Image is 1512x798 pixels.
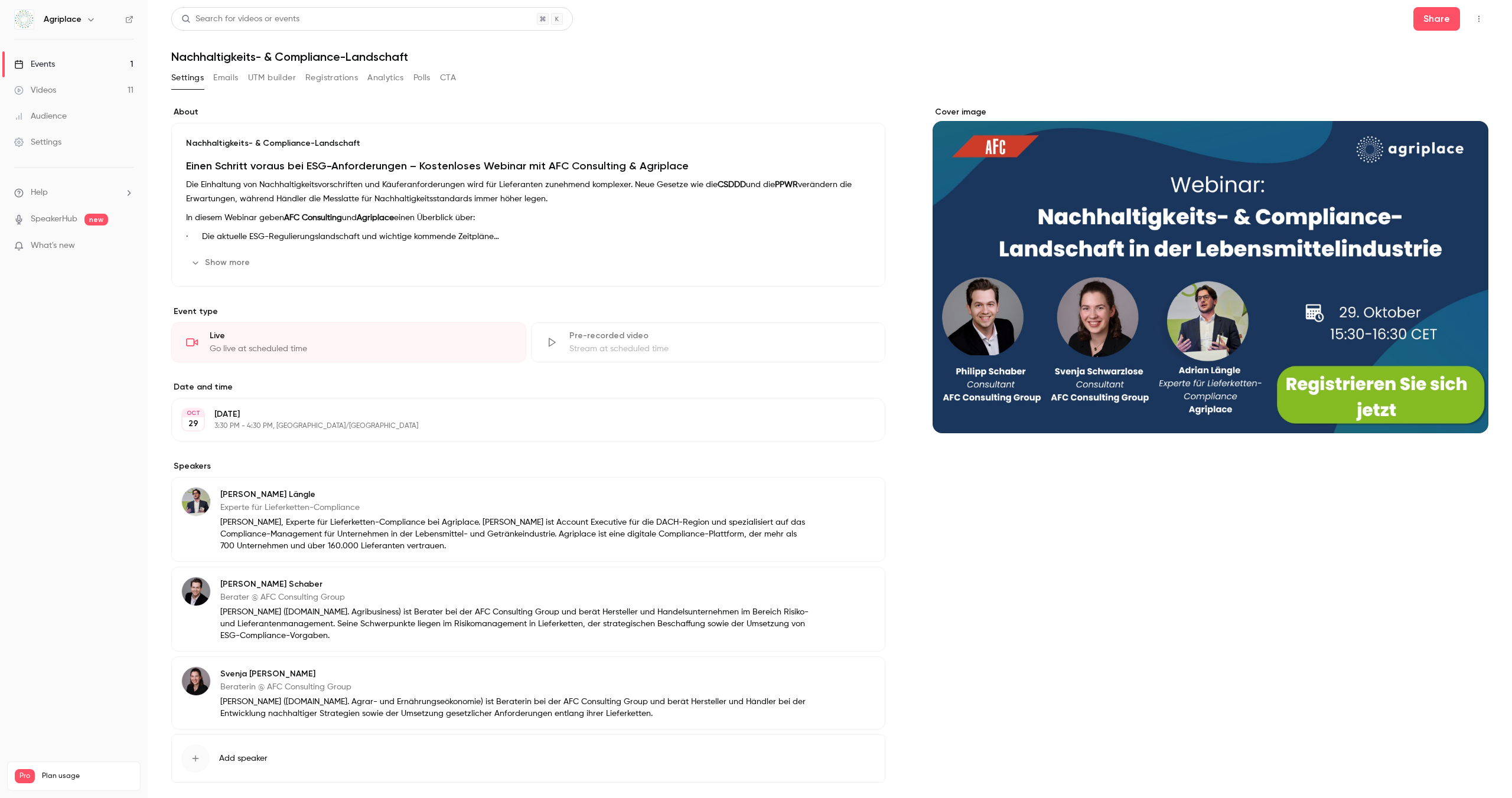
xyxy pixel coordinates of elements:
p: 29 [188,418,198,430]
p: [PERSON_NAME] ([DOMAIN_NAME]. Agribusiness) ist Berater bei der AFC Consulting Group und berät He... [220,606,809,642]
iframe: Noticeable Trigger [119,241,133,251]
img: Philipp Schaber [182,577,210,606]
div: Audience [14,110,67,122]
a: SpeakerHub [31,213,77,225]
p: Svenja [PERSON_NAME] [220,668,809,680]
section: Cover image [933,106,1488,433]
p: · Die aktuelle ESG-Regulierungslandschaft und wichtige kommende Zeitpläne [186,230,871,244]
button: Settings [171,68,204,87]
p: Experte für Lieferketten-Compliance [220,502,809,514]
div: Settings [14,136,61,148]
label: Cover image [933,106,1488,118]
p: [PERSON_NAME] ([DOMAIN_NAME]. Agrar- und Ernährungseökonomie) ist Beraterin bei der AFC Consultin... [220,696,809,719]
p: [PERSON_NAME] Längle [220,489,809,501]
span: Plan usage [42,771,133,781]
div: Events [14,58,55,70]
p: [PERSON_NAME] Schaber [220,578,809,590]
h1: Einen Schritt voraus bei ESG-Anforderungen – Kostenloses Webinar mit AFC Consulting & Agriplace [186,159,871,173]
span: Help [31,187,48,199]
button: Show more [186,253,257,272]
button: Add speaker [171,734,885,783]
label: About [171,106,885,118]
strong: Agriplace [357,214,394,222]
span: Pro [15,769,35,783]
p: [PERSON_NAME], Experte für Lieferketten-Compliance bei Agriplace. [PERSON_NAME] ist Account Execu... [220,516,809,552]
li: help-dropdown-opener [14,187,133,199]
p: Die Einhaltung von Nachhaltigkeitsvorschriften und Käuferanforderungen wird für Lieferanten zuneh... [186,178,871,206]
div: Videos [14,84,56,96]
button: Analytics [367,68,404,87]
p: Event type [171,306,885,318]
div: Live [210,330,511,342]
h1: Nachhaltigkeits- & Compliance-Landschaft [171,50,1488,64]
h6: Agriplace [44,14,82,25]
button: Share [1413,7,1460,31]
p: [DATE] [214,408,823,420]
button: Polls [413,68,431,87]
img: Svenja Schwarzlose [182,667,210,695]
button: Emails [213,68,238,87]
img: Agriplace [15,10,34,29]
label: Speakers [171,460,885,472]
div: Philipp Schaber[PERSON_NAME] SchaberBerater @ AFC Consulting Group[PERSON_NAME] ([DOMAIN_NAME]. A... [171,567,885,652]
strong: PPWR [775,181,798,189]
div: Pre-recorded videoStream at scheduled time [531,322,886,362]
button: CTA [440,68,456,87]
img: Adrian Längle [182,488,210,516]
span: What's new [31,240,75,252]
div: Search for videos or events [181,13,299,25]
strong: AFC Consulting [284,214,342,222]
span: new [84,214,108,225]
button: UTM builder [248,68,296,87]
div: OCT [183,409,204,417]
div: Adrian Längle[PERSON_NAME] LängleExperte für Lieferketten-Compliance[PERSON_NAME], Experte für Li... [171,477,885,562]
p: In diesem Webinar geben und einen Überblick über: [186,211,871,225]
label: Date and time [171,381,885,393]
button: Registrations [305,68,358,87]
p: 3:30 PM - 4:30 PM, [GEOGRAPHIC_DATA]/[GEOGRAPHIC_DATA] [214,421,823,431]
p: Nachhaltigkeits- & Compliance-Landschaft [186,138,871,149]
p: Berater @ AFC Consulting Group [220,591,809,603]
span: Add speaker [219,753,268,764]
div: Pre-recorded video [569,330,871,342]
div: Svenja SchwarzloseSvenja [PERSON_NAME]Beraterin @ AFC Consulting Group[PERSON_NAME] ([DOMAIN_NAME... [171,656,885,730]
div: LiveGo live at scheduled time [171,322,526,362]
strong: CSDDD [718,181,746,189]
p: Beraterin @ AFC Consulting Group [220,681,809,693]
div: Stream at scheduled time [569,343,871,355]
div: Go live at scheduled time [210,343,511,355]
